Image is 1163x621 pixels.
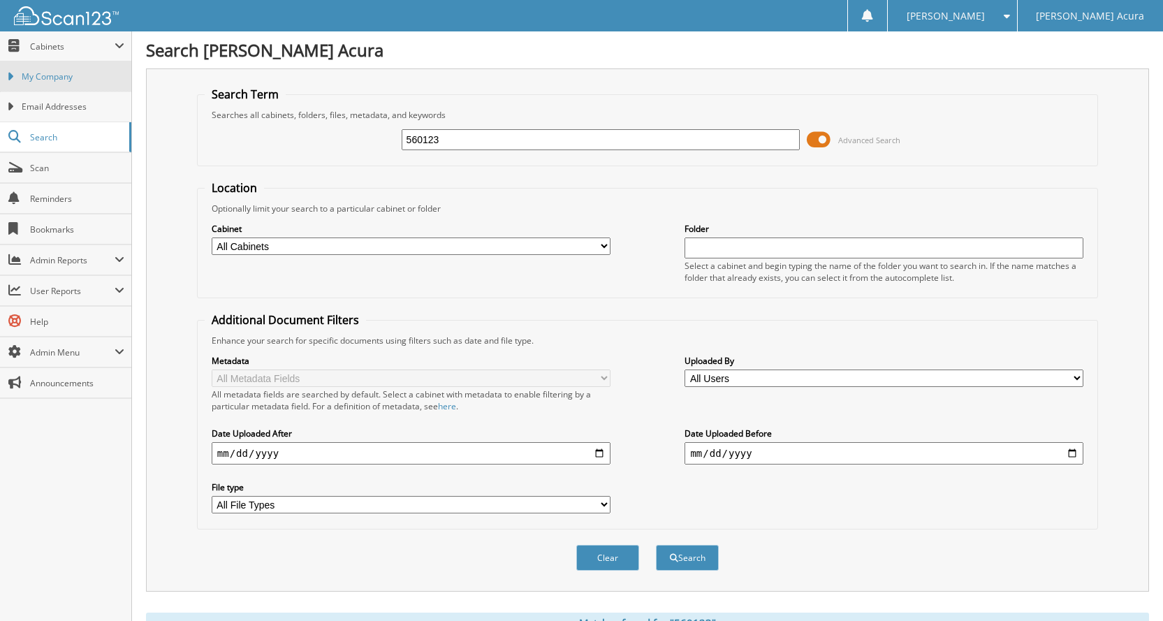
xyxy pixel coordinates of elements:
legend: Search Term [205,87,286,102]
button: Clear [576,545,639,571]
legend: Location [205,180,264,196]
label: Date Uploaded After [212,428,610,439]
span: Email Addresses [22,101,124,113]
label: Cabinet [212,223,610,235]
span: Announcements [30,377,124,389]
label: File type [212,481,610,493]
legend: Additional Document Filters [205,312,366,328]
h1: Search [PERSON_NAME] Acura [146,38,1149,61]
img: scan123-logo-white.svg [14,6,119,25]
span: Scan [30,162,124,174]
span: Reminders [30,193,124,205]
div: Searches all cabinets, folders, files, metadata, and keywords [205,109,1090,121]
div: Enhance your search for specific documents using filters such as date and file type. [205,335,1090,346]
span: Admin Reports [30,254,115,266]
span: Advanced Search [838,135,900,145]
label: Date Uploaded Before [685,428,1083,439]
div: Select a cabinet and begin typing the name of the folder you want to search in. If the name match... [685,260,1083,284]
span: [PERSON_NAME] [907,12,985,20]
button: Search [656,545,719,571]
div: Optionally limit your search to a particular cabinet or folder [205,203,1090,214]
span: Help [30,316,124,328]
span: Bookmarks [30,224,124,235]
input: end [685,442,1083,465]
span: Cabinets [30,41,115,52]
span: [PERSON_NAME] Acura [1036,12,1144,20]
label: Uploaded By [685,355,1083,367]
span: Admin Menu [30,346,115,358]
span: Search [30,131,122,143]
div: All metadata fields are searched by default. Select a cabinet with metadata to enable filtering b... [212,388,610,412]
span: My Company [22,71,124,83]
span: User Reports [30,285,115,297]
a: here [438,400,456,412]
label: Metadata [212,355,610,367]
input: start [212,442,610,465]
label: Folder [685,223,1083,235]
